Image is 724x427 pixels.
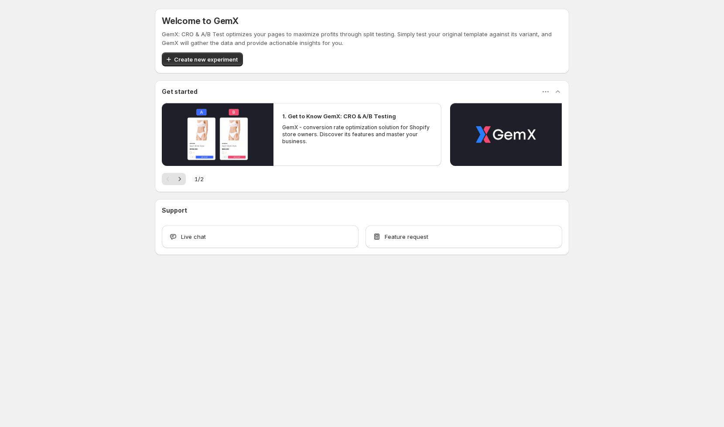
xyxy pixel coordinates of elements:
[181,232,206,241] span: Live chat
[162,30,562,47] p: GemX: CRO & A/B Test optimizes your pages to maximize profits through split testing. Simply test ...
[162,16,239,26] h5: Welcome to GemX
[195,175,204,183] span: 1 / 2
[282,112,396,121] h2: 1. Get to Know GemX: CRO & A/B Testing
[174,173,186,185] button: Next
[385,232,428,241] span: Feature request
[162,103,273,166] button: Play video
[162,87,198,96] h3: Get started
[162,173,186,185] nav: Pagination
[174,55,238,64] span: Create new experiment
[162,206,187,215] h3: Support
[450,103,562,166] button: Play video
[162,52,243,66] button: Create new experiment
[282,124,432,145] p: GemX - conversion rate optimization solution for Shopify store owners. Discover its features and ...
